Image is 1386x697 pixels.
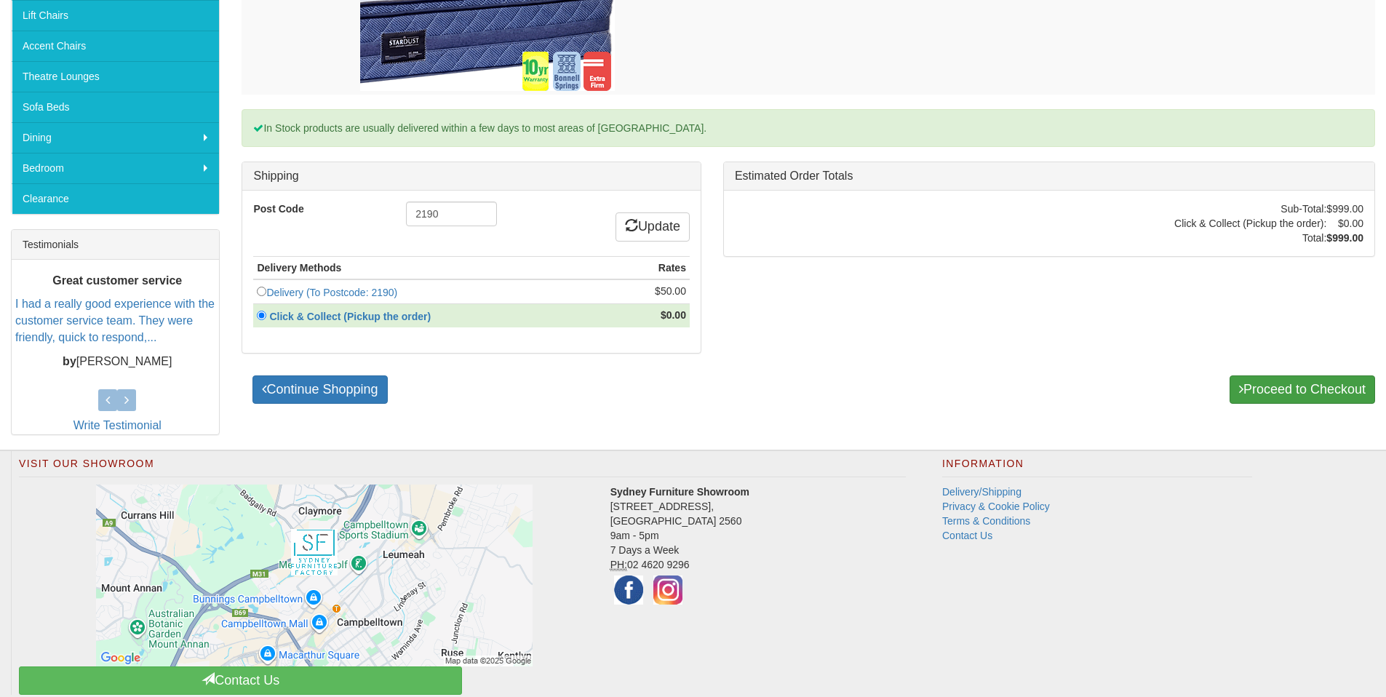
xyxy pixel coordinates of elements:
[616,279,690,304] td: $50.00
[19,458,906,477] h2: Visit Our Showroom
[15,354,219,370] p: [PERSON_NAME]
[12,31,219,61] a: Accent Chairs
[12,153,219,183] a: Bedroom
[1230,375,1375,405] a: Proceed to Checkout
[52,274,182,287] b: Great customer service
[266,287,397,298] a: Delivery (To Postcode: 2190)
[735,170,1363,183] h3: Estimated Order Totals
[610,559,627,571] abbr: Phone
[1174,231,1326,245] td: Total:
[12,92,219,122] a: Sofa Beds
[73,419,162,431] a: Write Testimonial
[12,61,219,92] a: Theatre Lounges
[12,183,219,214] a: Clearance
[616,212,690,242] a: Update
[269,311,431,322] strong: Click & Collect (Pickup the order)
[242,109,1375,147] div: In Stock products are usually delivered within a few days to most areas of [GEOGRAPHIC_DATA].
[942,530,992,541] a: Contact Us
[942,458,1252,477] h2: Information
[942,486,1021,498] a: Delivery/Shipping
[661,309,686,321] strong: $0.00
[63,355,76,367] b: by
[942,501,1050,512] a: Privacy & Cookie Policy
[15,298,215,343] a: I had a really good experience with the customer service team. They were friendly, quick to respo...
[658,262,686,274] strong: Rates
[19,666,462,695] a: Contact Us
[942,515,1030,527] a: Terms & Conditions
[266,311,439,322] a: Click & Collect (Pickup the order)
[610,486,749,498] strong: Sydney Furniture Showroom
[12,122,219,153] a: Dining
[30,485,600,666] a: Click to activate map
[257,262,341,274] strong: Delivery Methods
[1326,216,1363,231] td: $0.00
[1174,202,1326,216] td: Sub-Total:
[1326,232,1363,244] strong: $999.00
[96,485,533,666] img: Click to activate map
[12,230,219,260] div: Testimonials
[1174,216,1326,231] td: Click & Collect (Pickup the order):
[252,375,387,405] a: Continue Shopping
[253,170,689,183] h3: Shipping
[610,572,647,608] img: Facebook
[650,572,686,608] img: Instagram
[242,202,395,216] label: Post Code
[1326,202,1363,216] td: $999.00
